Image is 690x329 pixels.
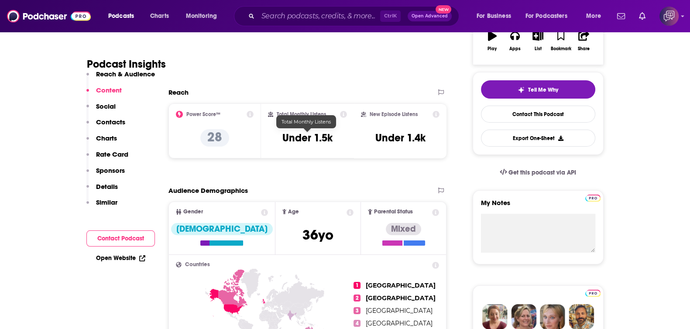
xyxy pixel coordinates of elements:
span: [GEOGRAPHIC_DATA] [366,307,433,315]
span: 1 [354,282,360,289]
h2: Power Score™ [186,111,220,117]
div: Apps [509,46,521,51]
p: Similar [96,198,117,206]
img: tell me why sparkle [518,86,525,93]
div: Mixed [386,223,421,235]
button: open menu [520,9,580,23]
span: Open Advanced [412,14,448,18]
button: Show profile menu [659,7,679,26]
span: Ctrl K [380,10,401,22]
div: Play [487,46,497,51]
div: Bookmark [550,46,571,51]
span: Age [288,209,299,215]
div: List [535,46,542,51]
p: Contacts [96,118,125,126]
span: Tell Me Why [528,86,558,93]
h2: Total Monthly Listens [277,111,326,117]
h2: New Episode Listens [370,111,418,117]
button: Sponsors [86,166,125,182]
button: Contacts [86,118,125,134]
a: Contact This Podcast [481,106,595,123]
p: Details [96,182,118,191]
span: 3 [354,307,360,314]
h2: Reach [168,88,189,96]
span: Charts [150,10,169,22]
span: [GEOGRAPHIC_DATA] [366,281,436,289]
button: open menu [580,9,612,23]
span: New [436,5,451,14]
h3: Under 1.5k [282,131,333,144]
input: Search podcasts, credits, & more... [258,9,380,23]
button: Content [86,86,122,102]
span: Total Monthly Listens [281,119,331,125]
button: Bookmark [549,25,572,57]
span: Gender [183,209,203,215]
div: [DEMOGRAPHIC_DATA] [171,223,273,235]
button: Similar [86,198,117,214]
span: Podcasts [108,10,134,22]
button: Contact Podcast [86,230,155,247]
h1: Podcast Insights [87,58,166,71]
span: More [586,10,601,22]
button: open menu [470,9,522,23]
button: Reach & Audience [86,70,155,86]
span: Get this podcast via API [508,169,576,176]
button: List [526,25,549,57]
button: Charts [86,134,117,150]
span: [GEOGRAPHIC_DATA] [366,294,436,302]
h3: Under 1.4k [375,131,426,144]
span: 36 yo [302,226,333,243]
button: Details [86,182,118,199]
span: [GEOGRAPHIC_DATA] [366,319,433,327]
p: 28 [200,129,229,147]
a: Pro website [585,288,601,297]
div: Share [578,46,590,51]
p: Reach & Audience [96,70,155,78]
a: Show notifications dropdown [635,9,649,24]
span: 2 [354,295,360,302]
span: Countries [185,262,210,267]
img: Podchaser Pro [585,290,601,297]
div: Search podcasts, credits, & more... [242,6,467,26]
a: Open Website [96,254,145,262]
h2: Audience Demographics [168,186,248,195]
span: Monitoring [186,10,217,22]
button: Apps [504,25,526,57]
button: Social [86,102,116,118]
button: Open AdvancedNew [408,11,452,21]
p: Rate Card [96,150,128,158]
a: Charts [144,9,174,23]
button: open menu [180,9,228,23]
label: My Notes [481,199,595,214]
button: tell me why sparkleTell Me Why [481,80,595,99]
img: Podchaser - Follow, Share and Rate Podcasts [7,8,91,24]
span: Parental Status [374,209,413,215]
button: Export One-Sheet [481,130,595,147]
a: Pro website [585,193,601,202]
span: 4 [354,320,360,327]
a: Show notifications dropdown [614,9,628,24]
img: User Profile [659,7,679,26]
img: Podchaser Pro [585,195,601,202]
span: For Podcasters [525,10,567,22]
span: For Business [477,10,511,22]
p: Sponsors [96,166,125,175]
p: Charts [96,134,117,142]
button: open menu [102,9,145,23]
button: Share [572,25,595,57]
button: Rate Card [86,150,128,166]
p: Social [96,102,116,110]
p: Content [96,86,122,94]
a: Get this podcast via API [493,162,584,183]
span: Logged in as corioliscompany [659,7,679,26]
button: Play [481,25,504,57]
